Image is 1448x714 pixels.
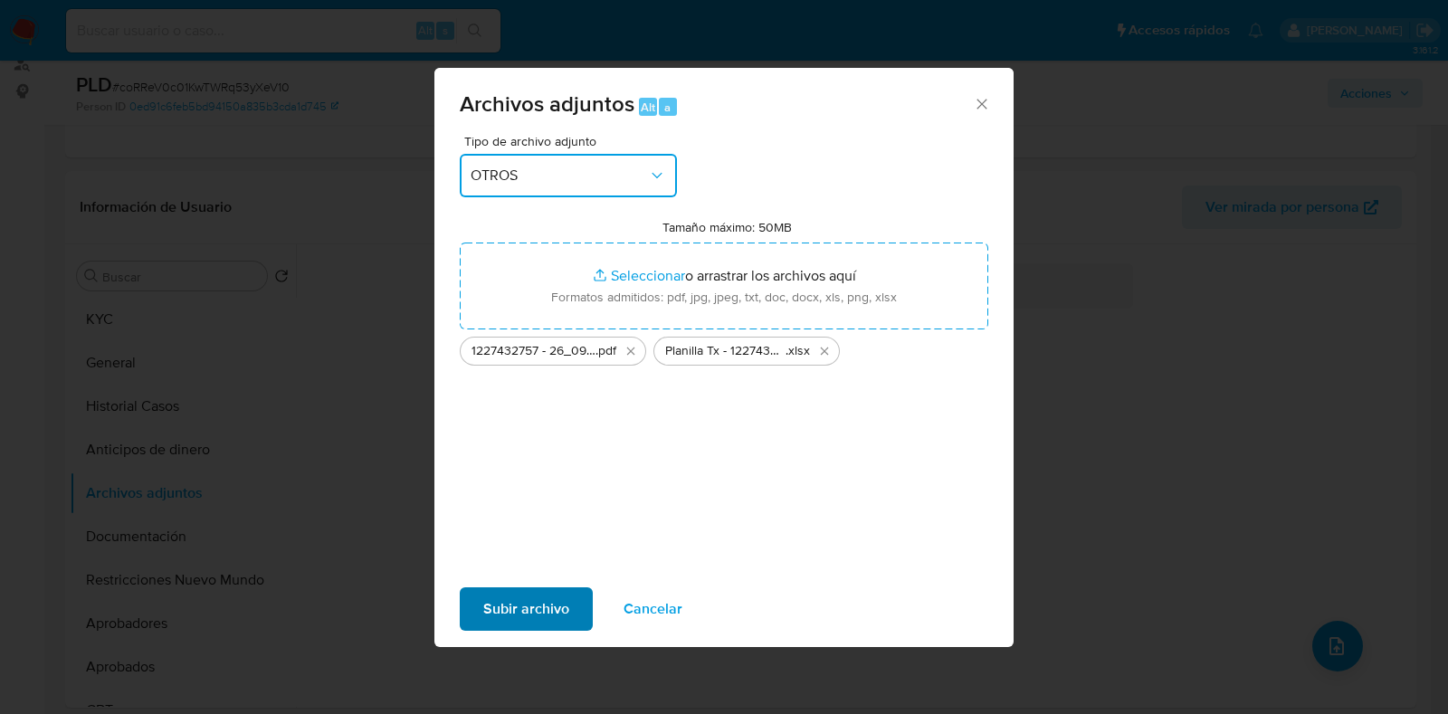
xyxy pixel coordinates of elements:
[483,589,569,629] span: Subir archivo
[664,99,671,116] span: a
[460,154,677,197] button: OTROS
[472,342,595,360] span: 1227432757 - 26_09_2025
[471,167,648,185] span: OTROS
[973,95,989,111] button: Cerrar
[620,340,642,362] button: Eliminar 1227432757 - 26_09_2025.pdf
[641,99,655,116] span: Alt
[814,340,835,362] button: Eliminar Planilla Tx - 1227432757.xlsx
[460,88,634,119] span: Archivos adjuntos
[786,342,810,360] span: .xlsx
[464,135,681,148] span: Tipo de archivo adjunto
[600,587,706,631] button: Cancelar
[595,342,616,360] span: .pdf
[460,329,988,366] ul: Archivos seleccionados
[662,219,792,235] label: Tamaño máximo: 50MB
[460,587,593,631] button: Subir archivo
[665,342,786,360] span: Planilla Tx - 1227432757
[624,589,682,629] span: Cancelar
